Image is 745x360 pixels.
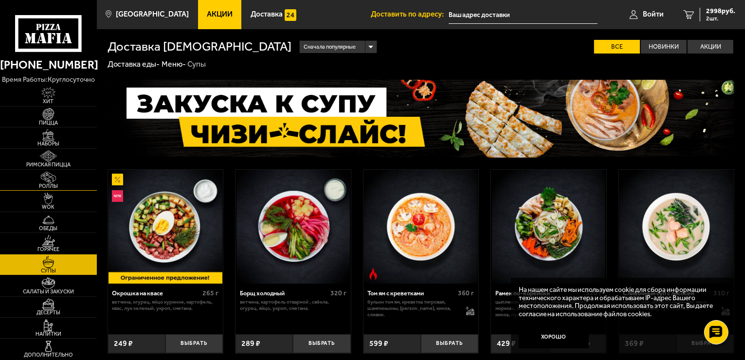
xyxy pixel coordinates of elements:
[594,40,640,54] label: Все
[112,190,124,202] img: Новинка
[330,289,346,297] span: 320 г
[449,6,598,24] input: Ваш адрес доставки
[421,334,478,353] button: Выбрать
[688,40,733,54] label: Акции
[112,299,218,312] p: ветчина, огурец, яйцо куриное, картофель, квас, лук зеленый, укроп, сметана.
[519,286,721,318] p: На нашем сайте мы используем cookie для сбора информации технического характера и обрабатываем IP...
[619,170,734,284] a: Сливочный суп с лососем
[491,170,606,284] a: Рамен по-корейски
[108,170,223,284] a: АкционныйНовинкаОкрошка на квасе
[495,299,602,318] p: цыпленок, лапша удон, томаты, огурец, морковь, яичный блин, бульон для рамена, кинза, лук зеленый...
[251,11,283,18] span: Доставка
[371,11,449,18] span: Доставить по адресу:
[108,59,160,69] a: Доставка еды-
[202,289,218,297] span: 265 г
[293,334,350,353] button: Выбрать
[240,299,346,312] p: ветчина, картофель отварной , свёкла, огурец, яйцо, укроп, сметана.
[364,170,478,284] img: Том ям с креветками
[207,11,233,18] span: Акции
[495,289,583,297] div: Рамен по-корейски
[519,325,589,349] button: Хорошо
[109,170,222,284] img: Окрошка на квасе
[304,40,356,54] span: Сначала популярные
[492,170,606,284] img: Рамен по-корейски
[641,40,687,54] label: Новинки
[643,11,664,18] span: Войти
[367,268,379,280] img: Острое блюдо
[458,289,474,297] span: 360 г
[363,170,479,284] a: Острое блюдоТом ям с креветками
[369,340,388,347] span: 599 ₽
[187,59,206,70] div: Супы
[367,289,455,297] div: Том ям с креветками
[108,40,292,53] h1: Доставка [DEMOGRAPHIC_DATA]
[706,8,735,15] span: 2998 руб.
[241,340,260,347] span: 289 ₽
[619,170,733,284] img: Сливочный суп с лососем
[497,340,516,347] span: 429 ₽
[236,170,351,284] a: Борщ холодный
[240,289,328,297] div: Борщ холодный
[114,340,133,347] span: 249 ₽
[285,9,296,21] img: 15daf4d41897b9f0e9f617042186c801.svg
[162,59,186,69] a: Меню-
[112,174,124,185] img: Акционный
[367,299,457,318] p: бульон том ям, креветка тигровая, шампиньоны, [PERSON_NAME], кинза, сливки.
[116,11,189,18] span: [GEOGRAPHIC_DATA]
[165,334,223,353] button: Выбрать
[706,16,735,21] span: 2 шт.
[236,170,350,284] img: Борщ холодный
[112,289,200,297] div: Окрошка на квасе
